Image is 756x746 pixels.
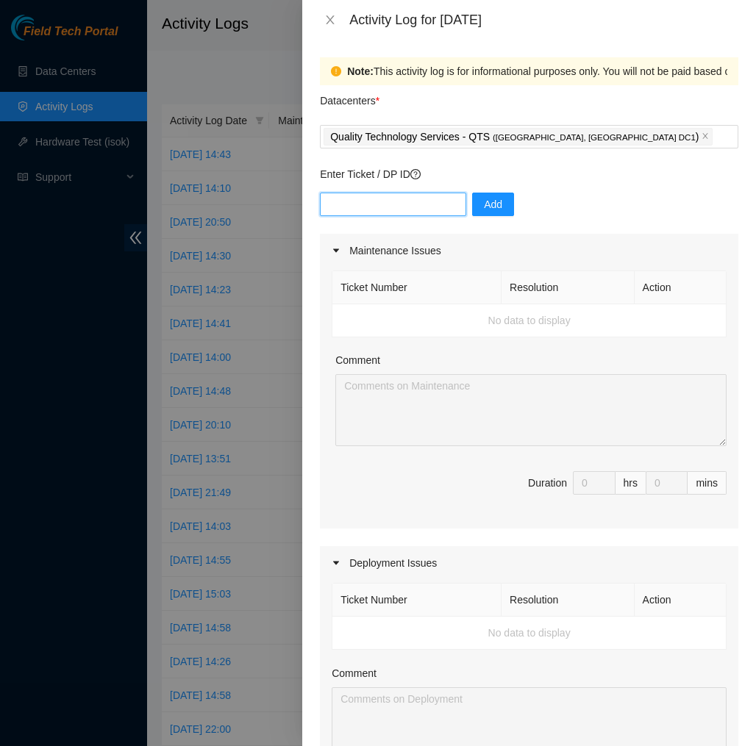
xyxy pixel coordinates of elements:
[688,471,727,495] div: mins
[332,559,340,567] span: caret-right
[320,234,738,268] div: Maintenance Issues
[493,133,696,142] span: ( [GEOGRAPHIC_DATA], [GEOGRAPHIC_DATA] DC1
[502,584,635,617] th: Resolution
[472,193,514,216] button: Add
[502,271,635,304] th: Resolution
[349,12,738,28] div: Activity Log for [DATE]
[330,129,699,146] p: Quality Technology Services - QTS )
[332,665,377,681] label: Comment
[320,166,738,182] p: Enter Ticket / DP ID
[347,63,374,79] strong: Note:
[331,66,341,76] span: exclamation-circle
[320,13,340,27] button: Close
[324,14,336,26] span: close
[528,475,567,491] div: Duration
[335,374,727,446] textarea: Comment
[332,246,340,255] span: caret-right
[320,546,738,580] div: Deployment Issues
[332,304,727,337] td: No data to display
[635,271,727,304] th: Action
[332,617,727,650] td: No data to display
[702,132,709,141] span: close
[320,85,379,109] p: Datacenters
[410,169,421,179] span: question-circle
[332,584,502,617] th: Ticket Number
[335,352,380,368] label: Comment
[332,271,502,304] th: Ticket Number
[484,196,502,212] span: Add
[635,584,727,617] th: Action
[616,471,646,495] div: hrs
